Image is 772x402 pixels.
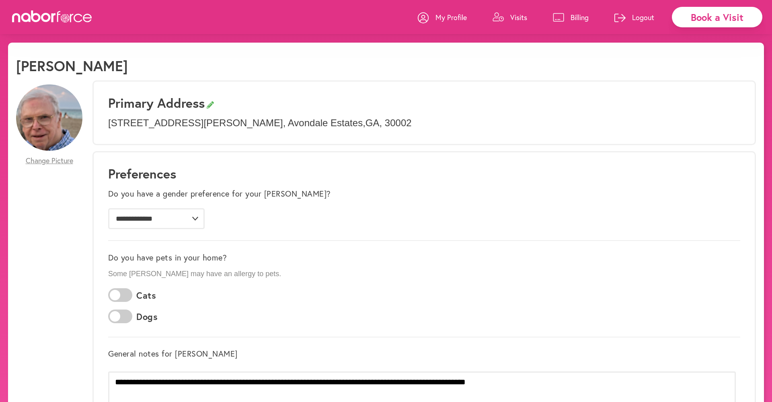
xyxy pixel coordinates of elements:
div: Book a Visit [672,7,762,27]
p: Some [PERSON_NAME] may have an allergy to pets. [108,270,740,279]
label: Cats [136,290,156,301]
p: [STREET_ADDRESS][PERSON_NAME] , Avondale Estates , GA , 30002 [108,117,740,129]
img: TZ3nnTdGRxeLi7h87W0o [16,84,82,151]
label: Dogs [136,312,158,322]
a: Logout [614,5,654,29]
p: My Profile [435,12,467,22]
p: Visits [510,12,527,22]
h1: [PERSON_NAME] [16,57,128,74]
label: Do you have a gender preference for your [PERSON_NAME]? [108,189,331,199]
a: Visits [493,5,527,29]
h1: Preferences [108,166,740,181]
label: General notes for [PERSON_NAME] [108,349,238,359]
span: Change Picture [26,156,73,165]
p: Billing [571,12,589,22]
label: Do you have pets in your home? [108,253,227,263]
h3: Primary Address [108,95,740,111]
p: Logout [632,12,654,22]
a: Billing [553,5,589,29]
a: My Profile [418,5,467,29]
